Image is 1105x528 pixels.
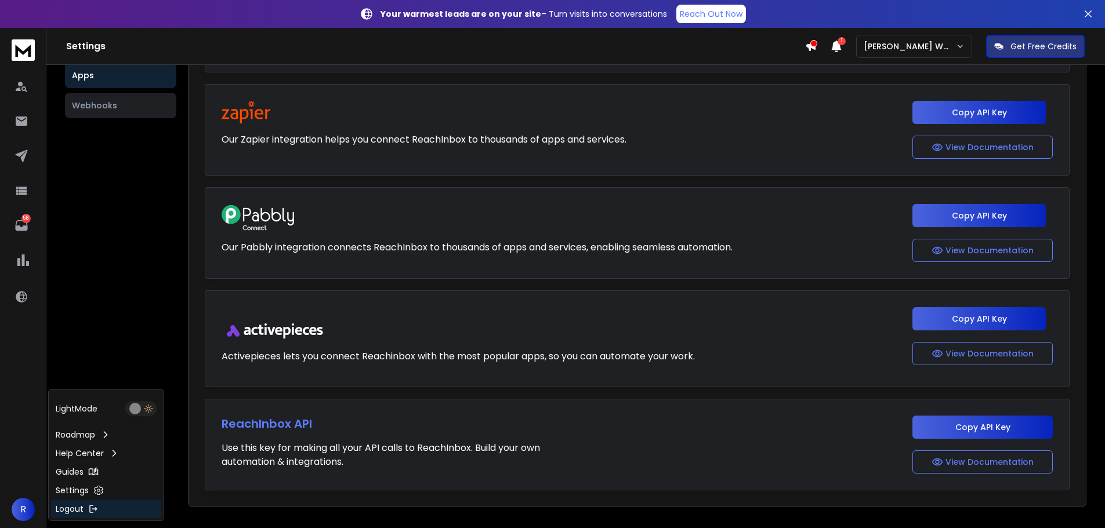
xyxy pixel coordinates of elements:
p: – Turn visits into conversations [381,8,667,20]
button: View Documentation [912,136,1053,159]
button: View Documentation [912,342,1053,365]
a: Guides [51,463,161,481]
a: 58 [10,214,33,237]
p: Get Free Credits [1010,41,1077,52]
p: Light Mode [56,403,97,414]
button: R [12,498,35,521]
h1: Settings [66,39,805,53]
p: 58 [21,214,31,223]
p: Settings [56,485,89,496]
button: View Documentation [912,450,1053,474]
button: Webhooks [65,93,176,118]
h1: ReachInbox API [222,416,540,432]
button: Get Free Credits [986,35,1085,58]
p: Help Center [56,447,104,459]
img: logo [12,39,35,61]
a: Settings [51,481,161,500]
p: Use this key for making all your API calls to ReachInbox. Build your own automation & integrations. [222,441,540,469]
button: Copy API Key [912,101,1046,124]
p: Logout [56,503,84,515]
span: 1 [838,37,846,45]
button: Copy API Key [912,416,1053,439]
strong: Your warmest leads are on your site [381,8,541,20]
button: Copy API Key [912,204,1046,227]
button: View Documentation [912,239,1053,262]
p: Our Pabbly integration connects ReachInbox to thousands of apps and services, enabling seamless a... [222,241,733,254]
a: Roadmap [51,425,161,444]
p: Guides [56,466,84,478]
p: Activepieces lets you connect Reachinbox with the most popular apps, so you can automate your work. [222,349,695,363]
p: [PERSON_NAME] Workspace [864,41,956,52]
button: Copy API Key [912,307,1046,330]
a: Help Center [51,444,161,463]
p: Our Zapier integration helps you connect ReachInbox to thousands of apps and services. [222,133,626,147]
p: Reach Out Now [680,8,742,20]
p: Roadmap [56,429,95,440]
a: Reach Out Now [676,5,746,23]
button: Apps [65,63,176,88]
